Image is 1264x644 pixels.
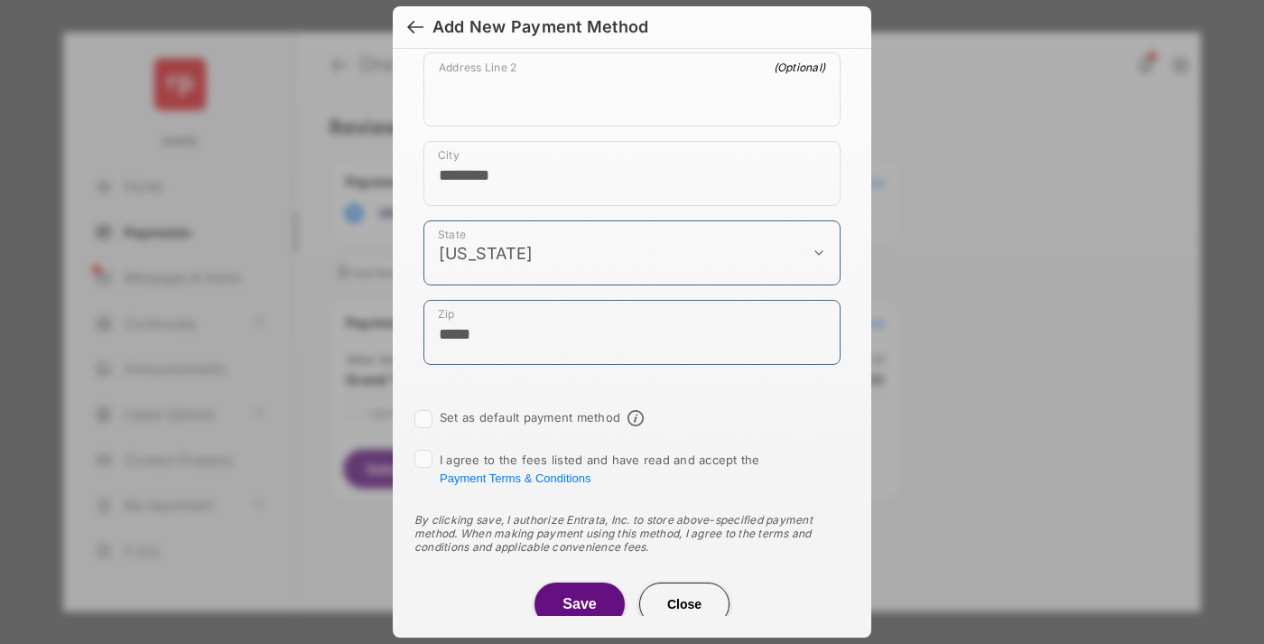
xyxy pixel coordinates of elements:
[440,410,620,425] label: Set as default payment method
[414,513,850,554] div: By clicking save, I authorize Entrata, Inc. to store above-specified payment method. When making ...
[440,471,590,485] button: I agree to the fees listed and have read and accept the
[639,583,730,626] button: Close
[423,220,841,285] div: payment_method_screening[postal_addresses][administrativeArea]
[423,300,841,365] div: payment_method_screening[postal_addresses][postalCode]
[534,583,625,626] button: Save
[627,410,644,426] span: Default payment method info
[423,52,841,126] div: payment_method_screening[postal_addresses][addressLine2]
[432,17,648,37] div: Add New Payment Method
[440,453,760,485] span: I agree to the fees listed and have read and accept the
[423,141,841,206] div: payment_method_screening[postal_addresses][locality]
